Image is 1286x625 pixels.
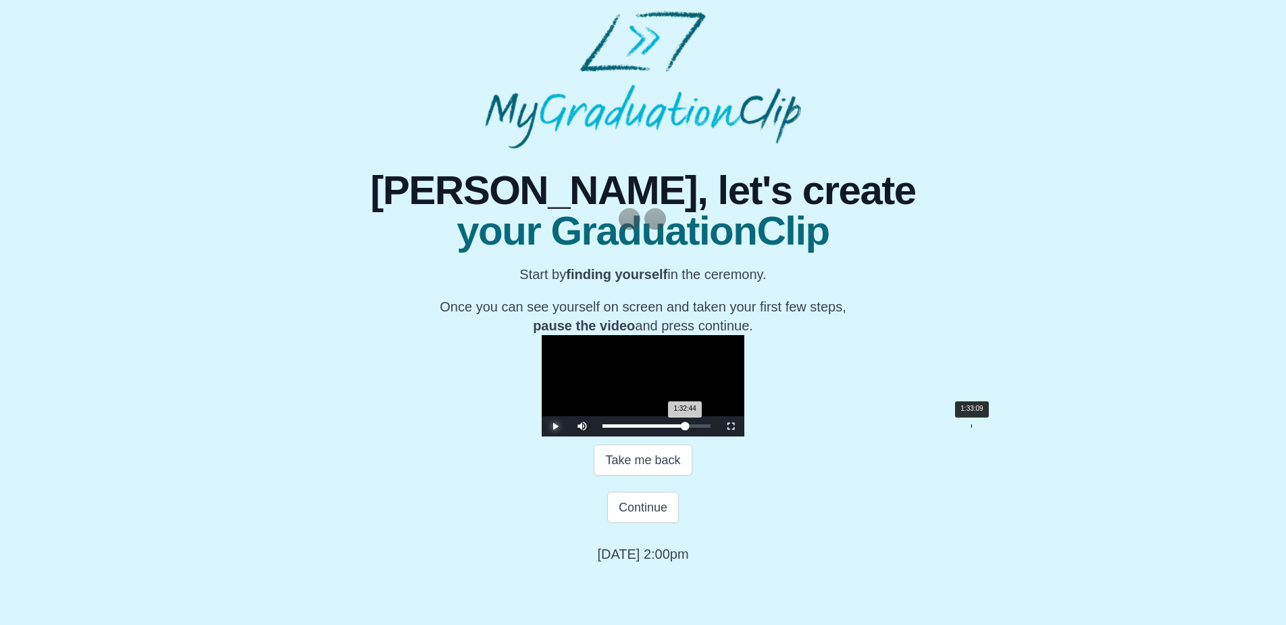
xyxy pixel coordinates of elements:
[566,267,667,282] b: finding yourself
[602,424,711,428] div: Progress Bar
[370,170,915,211] span: [PERSON_NAME], let's create
[542,335,744,436] div: Video Player
[569,416,596,436] button: Mute
[485,11,801,149] img: MyGraduationClip
[542,416,569,436] button: Play
[533,318,635,333] b: pause the video
[607,492,679,523] button: Continue
[597,545,688,564] p: [DATE] 2:00pm
[384,265,902,284] p: Start by in the ceremony.
[384,297,902,335] p: Once you can see yourself on screen and taken your first few steps, and press continue.
[370,211,915,251] span: your GraduationClip
[717,416,744,436] button: Fullscreen
[594,445,692,476] button: Take me back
